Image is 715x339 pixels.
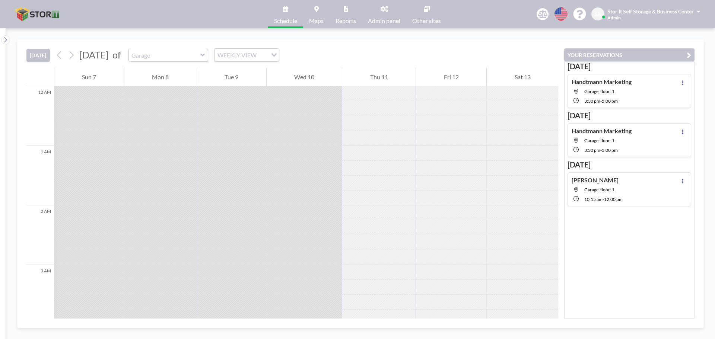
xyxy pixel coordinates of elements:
span: of [112,49,121,61]
span: S& [595,11,601,17]
img: organization-logo [12,7,63,22]
span: 10:15 AM [584,196,603,202]
span: Schedule [274,18,297,24]
span: [DATE] [79,49,109,60]
div: 1 AM [26,146,54,205]
div: Tue 9 [197,68,266,86]
span: WEEKLY VIEW [216,50,258,60]
span: 12:00 PM [604,196,623,202]
h3: [DATE] [568,160,691,169]
div: Wed 10 [267,68,342,86]
h4: Handtmann Marketing [572,127,632,135]
span: - [600,98,602,104]
h3: [DATE] [568,62,691,71]
input: Garage [129,49,200,61]
span: Reports [336,18,356,24]
div: Search for option [214,49,279,61]
h4: [PERSON_NAME] [572,176,619,184]
div: Sat 13 [487,68,558,86]
span: Garage, floor: 1 [584,138,614,143]
span: 3:30 PM [584,98,600,104]
h3: [DATE] [568,111,691,120]
div: Fri 12 [416,68,486,86]
div: 3 AM [26,265,54,324]
span: 3:30 PM [584,147,600,153]
div: 12 AM [26,86,54,146]
button: YOUR RESERVATIONS [564,48,695,61]
div: 2 AM [26,205,54,265]
div: Thu 11 [342,68,416,86]
div: Sun 7 [54,68,124,86]
span: 5:00 PM [602,147,618,153]
input: Search for option [259,50,267,60]
span: Admin [607,15,621,20]
span: Garage, floor: 1 [584,187,614,192]
span: - [603,196,604,202]
span: - [600,147,602,153]
div: Mon 8 [124,68,197,86]
h4: Handtmann Marketing [572,78,632,86]
span: Other sites [412,18,441,24]
span: 5:00 PM [602,98,618,104]
span: Garage, floor: 1 [584,89,614,94]
span: Stor It Self Storage & Business Center [607,8,694,15]
span: Admin panel [368,18,400,24]
button: [DATE] [26,49,50,62]
span: Maps [309,18,324,24]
